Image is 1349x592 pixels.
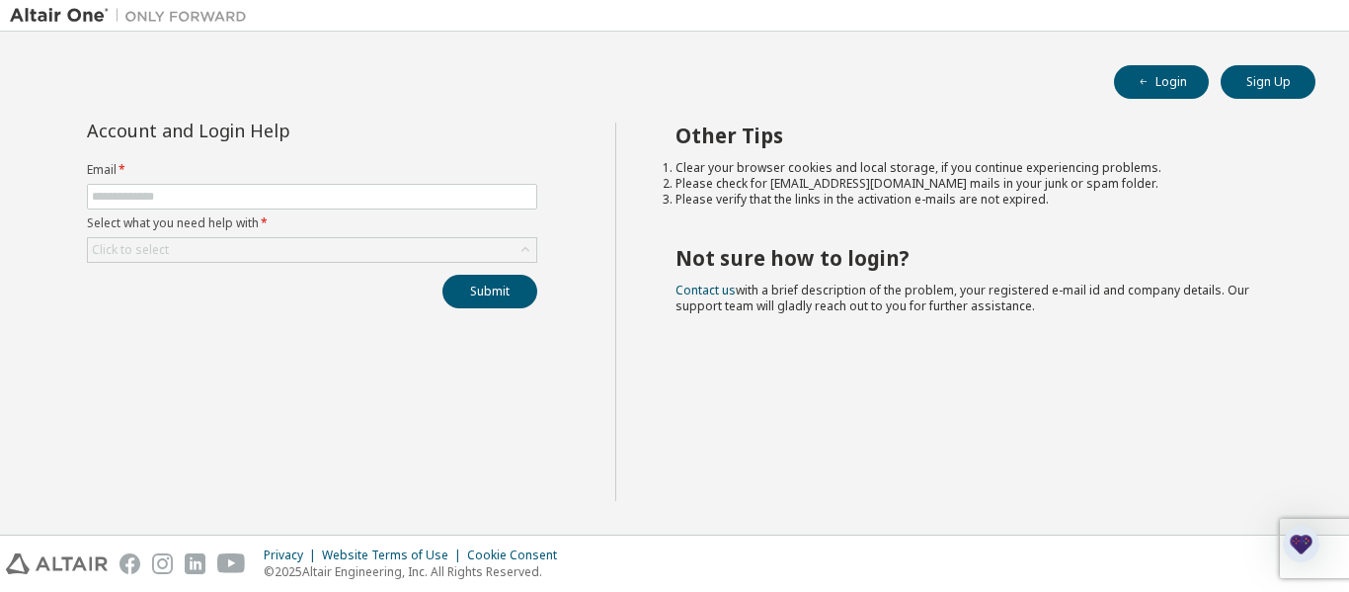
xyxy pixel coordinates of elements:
[10,6,257,26] img: Altair One
[88,238,536,262] div: Click to select
[675,282,1249,314] span: with a brief description of the problem, your registered e-mail id and company details. Our suppo...
[264,563,569,580] p: © 2025 Altair Engineering, Inc. All Rights Reserved.
[87,162,537,178] label: Email
[264,548,322,563] div: Privacy
[119,553,140,574] img: facebook.svg
[1221,65,1315,99] button: Sign Up
[675,282,736,298] a: Contact us
[87,215,537,231] label: Select what you need help with
[322,548,467,563] div: Website Terms of Use
[87,123,447,138] div: Account and Login Help
[675,123,1281,148] h2: Other Tips
[467,548,569,563] div: Cookie Consent
[675,245,1281,271] h2: Not sure how to login?
[675,176,1281,192] li: Please check for [EMAIL_ADDRESS][DOMAIN_NAME] mails in your junk or spam folder.
[442,275,537,308] button: Submit
[185,553,205,574] img: linkedin.svg
[6,553,108,574] img: altair_logo.svg
[92,242,169,258] div: Click to select
[217,553,246,574] img: youtube.svg
[152,553,173,574] img: instagram.svg
[1114,65,1209,99] button: Login
[675,192,1281,208] li: Please verify that the links in the activation e-mails are not expired.
[675,160,1281,176] li: Clear your browser cookies and local storage, if you continue experiencing problems.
